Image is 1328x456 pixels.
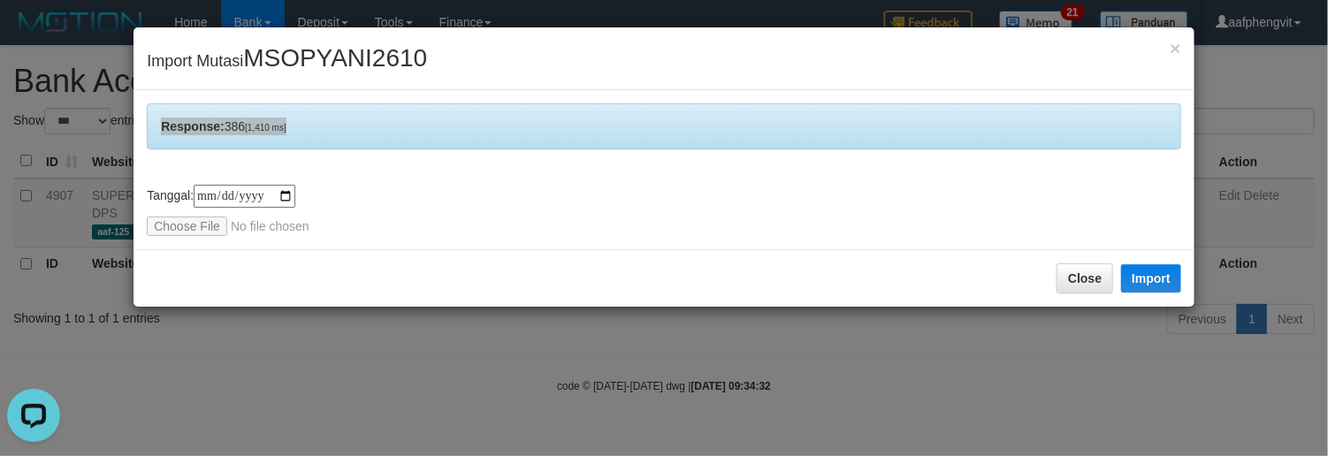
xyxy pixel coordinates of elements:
[245,123,286,133] span: [1,410 ms]
[1121,264,1181,293] button: Import
[147,52,427,70] span: Import Mutasi
[147,185,1181,236] div: Tanggal:
[1057,263,1113,293] button: Close
[161,119,225,133] b: Response:
[243,44,427,72] span: MSOPYANI2610
[1171,38,1181,58] span: ×
[7,7,60,60] button: Open LiveChat chat widget
[1171,39,1181,57] button: Close
[147,103,1181,149] div: 386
